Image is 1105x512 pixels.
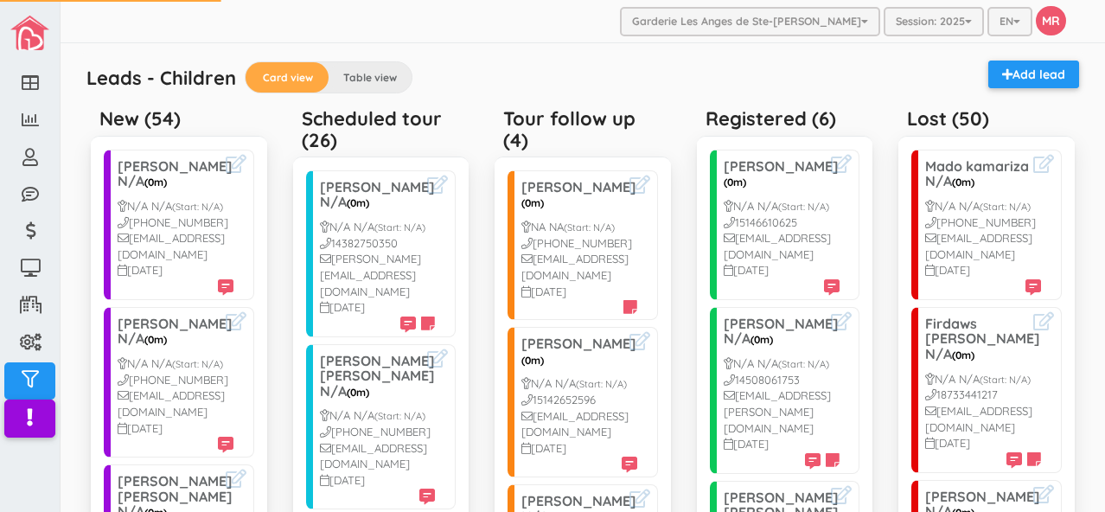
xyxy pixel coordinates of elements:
img: image [10,16,49,50]
h3: [PERSON_NAME] [724,159,840,189]
div: [PERSON_NAME][EMAIL_ADDRESS][DOMAIN_NAME] [320,251,436,299]
h3: [PERSON_NAME] N/A [118,317,233,347]
div: [PHONE_NUMBER] [521,235,637,252]
a: Add lead [988,61,1079,88]
div: [EMAIL_ADDRESS][DOMAIN_NAME] [925,403,1041,435]
div: N/A N/A [118,198,233,214]
div: [EMAIL_ADDRESS][DOMAIN_NAME] [118,230,233,262]
div: [DATE] [925,262,1041,278]
small: (Start: N/A) [980,201,1031,213]
h3: [PERSON_NAME] [521,180,637,210]
div: [PHONE_NUMBER] [320,424,436,440]
div: N/A N/A [521,375,637,392]
div: [DATE] [521,284,637,300]
small: (Start: N/A) [172,201,223,213]
h5: Lost (50) [907,108,989,129]
div: [EMAIL_ADDRESS][DOMAIN_NAME] [521,251,637,283]
span: (0m) [521,354,544,367]
div: [DATE] [925,435,1041,451]
div: [DATE] [724,436,840,452]
h5: New (54) [99,108,181,129]
h3: [PERSON_NAME] N/A [724,317,840,347]
div: N/A N/A [925,198,1041,214]
span: (0m) [724,176,746,189]
div: [DATE] [320,472,436,489]
div: 14382750350 [320,235,436,252]
small: (Start: N/A) [374,221,425,234]
span: (0m) [952,349,974,362]
small: (Start: N/A) [778,358,829,370]
div: N/A N/A [724,355,840,372]
h3: Mado kamariza N/A [925,159,1041,189]
div: 15142652596 [521,392,637,408]
div: [DATE] [320,299,436,316]
span: (0m) [521,196,544,209]
span: (0m) [144,176,167,189]
span: (0m) [144,333,167,346]
span: (0m) [347,386,369,399]
div: [EMAIL_ADDRESS][DOMAIN_NAME] [320,440,436,472]
h3: [PERSON_NAME] N/A [118,159,233,189]
h3: [PERSON_NAME] [521,336,637,367]
div: NA NA [521,219,637,235]
div: [PHONE_NUMBER] [118,214,233,231]
div: [EMAIL_ADDRESS][DOMAIN_NAME] [521,408,637,440]
span: (0m) [751,333,773,346]
div: N/A N/A [724,198,840,214]
span: (0m) [952,176,974,189]
div: [DATE] [724,262,840,278]
div: N/A N/A [925,371,1041,387]
h3: [PERSON_NAME] N/A [320,180,436,210]
h3: Firdaws [PERSON_NAME] N/A [925,317,1041,362]
div: 15146610625 [724,214,840,231]
div: [DATE] [118,420,233,437]
h5: Tour follow up (4) [503,108,662,150]
div: [PHONE_NUMBER] [118,372,233,388]
small: (Start: N/A) [980,374,1031,386]
div: [DATE] [521,440,637,457]
div: 18733441217 [925,387,1041,403]
div: [EMAIL_ADDRESS][DOMAIN_NAME] [925,230,1041,262]
div: [EMAIL_ADDRESS][DOMAIN_NAME] [118,387,233,419]
div: N/A N/A [320,407,436,424]
label: Card view [246,62,329,93]
div: [PHONE_NUMBER] [925,214,1041,231]
div: [EMAIL_ADDRESS][PERSON_NAME][DOMAIN_NAME] [724,387,840,436]
h3: [PERSON_NAME] [PERSON_NAME] N/A [320,354,436,400]
div: 14508061753 [724,372,840,388]
small: (Start: N/A) [564,221,615,234]
div: N/A N/A [118,355,233,372]
div: N/A N/A [320,219,436,235]
label: Table view [329,62,412,93]
h5: Leads - Children [86,67,236,88]
small: (Start: N/A) [576,378,627,390]
small: (Start: N/A) [374,410,425,422]
h5: Registered (6) [706,108,836,129]
span: (0m) [347,196,369,209]
div: [EMAIL_ADDRESS][DOMAIN_NAME] [724,230,840,262]
h5: Scheduled tour (26) [302,108,461,150]
small: (Start: N/A) [172,358,223,370]
small: (Start: N/A) [778,201,829,213]
iframe: chat widget [1032,443,1088,495]
div: [DATE] [118,262,233,278]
